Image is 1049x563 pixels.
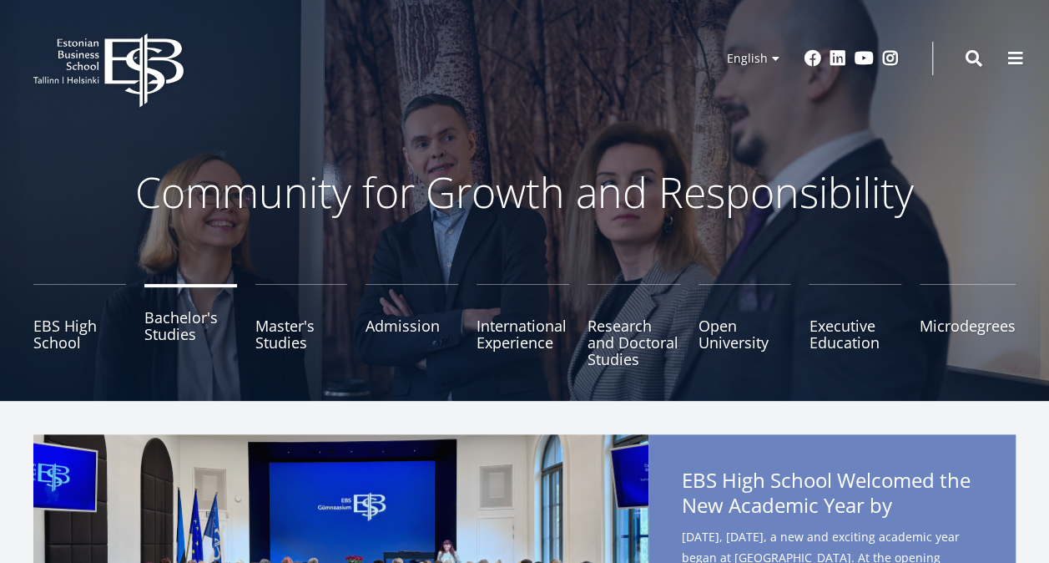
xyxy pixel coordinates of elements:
[682,466,717,494] span: EBS
[144,284,237,368] a: Bachelor's Studies
[83,167,967,217] p: Community for Growth and Responsibility
[837,466,935,494] span: Welcomed
[809,284,901,368] a: Executive Education
[940,466,971,494] span: the
[822,516,865,544] span: Core
[722,466,765,494] span: High
[682,491,724,519] span: New
[588,284,680,368] a: Research and Doctoral Studies
[804,50,821,67] a: Facebook
[882,50,899,67] a: Instagram
[870,491,892,519] span: by
[255,284,348,368] a: Master's Studies
[794,516,817,544] span: Its
[770,466,832,494] span: School
[870,516,930,544] span: Values
[698,284,791,368] a: Open University
[830,50,846,67] a: Linkedin
[920,284,1016,368] a: Microdegrees
[366,284,458,368] a: Admission
[729,491,819,519] span: Academic
[477,284,569,368] a: International Experience
[33,284,126,368] a: EBS High School
[855,50,874,67] a: Youtube
[824,491,865,519] span: Year
[682,516,789,544] span: Reaffirming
